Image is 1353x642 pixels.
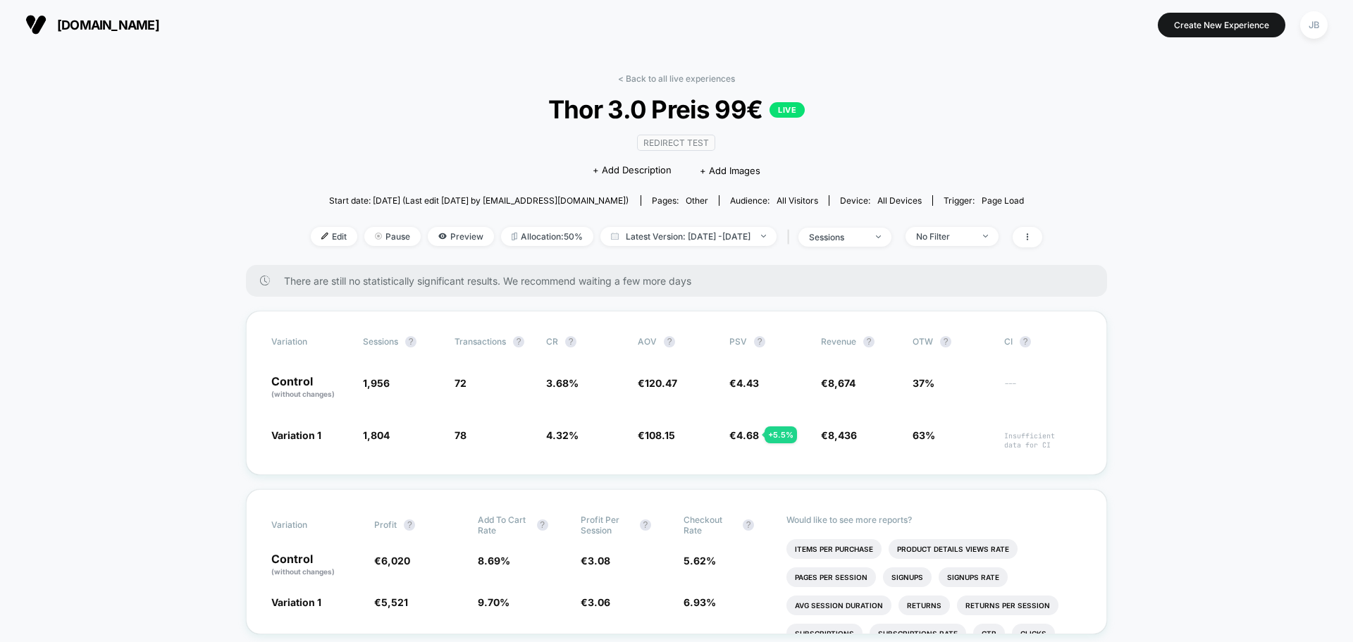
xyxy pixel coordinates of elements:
[1004,379,1082,400] span: ---
[944,195,1024,206] div: Trigger:
[546,429,579,441] span: 4.32 %
[581,555,610,567] span: €
[809,232,865,242] div: sessions
[57,18,159,32] span: [DOMAIN_NAME]
[877,195,922,206] span: all devices
[593,163,672,178] span: + Add Description
[375,233,382,240] img: end
[321,233,328,240] img: edit
[664,336,675,347] button: ?
[364,227,421,246] span: Pause
[652,195,708,206] div: Pages:
[1004,431,1082,450] span: Insufficient data for CI
[513,336,524,347] button: ?
[889,539,1018,559] li: Product Details Views Rate
[1158,13,1285,37] button: Create New Experience
[828,377,855,389] span: 8,674
[284,275,1079,287] span: There are still no statistically significant results. We recommend waiting a few more days
[271,390,335,398] span: (without changes)
[546,377,579,389] span: 3.68 %
[983,235,988,237] img: end
[898,595,950,615] li: Returns
[729,429,759,441] span: €
[271,553,360,577] p: Control
[821,377,855,389] span: €
[565,336,576,347] button: ?
[913,429,935,441] span: 63%
[428,227,494,246] span: Preview
[512,233,517,240] img: rebalance
[363,377,390,389] span: 1,956
[363,429,390,441] span: 1,804
[684,555,716,567] span: 5.62 %
[381,555,410,567] span: 6,020
[381,596,408,608] span: 5,521
[821,429,857,441] span: €
[863,336,875,347] button: ?
[271,596,321,608] span: Variation 1
[686,195,708,206] span: other
[700,165,760,176] span: + Add Images
[786,539,882,559] li: Items Per Purchase
[271,429,321,441] span: Variation 1
[916,231,972,242] div: No Filter
[588,596,610,608] span: 3.06
[404,519,415,531] button: ?
[537,519,548,531] button: ?
[271,567,335,576] span: (without changes)
[405,336,416,347] button: ?
[374,596,408,608] span: €
[455,336,506,347] span: Transactions
[957,595,1058,615] li: Returns Per Session
[638,336,657,347] span: AOV
[743,519,754,531] button: ?
[754,336,765,347] button: ?
[311,227,357,246] span: Edit
[478,514,530,536] span: Add To Cart Rate
[638,429,675,441] span: €
[736,429,759,441] span: 4.68
[618,73,735,84] a: < Back to all live experiences
[684,596,716,608] span: 6.93 %
[982,195,1024,206] span: Page Load
[729,377,759,389] span: €
[1004,336,1082,347] span: CI
[736,377,759,389] span: 4.43
[347,94,1006,124] span: Thor 3.0 Preis 99€
[271,376,349,400] p: Control
[939,567,1008,587] li: Signups Rate
[784,227,798,247] span: |
[581,514,633,536] span: Profit Per Session
[761,235,766,237] img: end
[501,227,593,246] span: Allocation: 50%
[684,514,736,536] span: Checkout Rate
[21,13,163,36] button: [DOMAIN_NAME]
[940,336,951,347] button: ?
[374,519,397,530] span: Profit
[786,567,876,587] li: Pages Per Session
[25,14,47,35] img: Visually logo
[581,596,610,608] span: €
[786,595,891,615] li: Avg Session Duration
[729,336,747,347] span: PSV
[374,555,410,567] span: €
[829,195,932,206] span: Device:
[913,336,990,347] span: OTW
[645,429,675,441] span: 108.15
[478,596,509,608] span: 9.70 %
[329,195,629,206] span: Start date: [DATE] (Last edit [DATE] by [EMAIL_ADDRESS][DOMAIN_NAME])
[588,555,610,567] span: 3.08
[765,426,797,443] div: + 5.5 %
[777,195,818,206] span: All Visitors
[1296,11,1332,39] button: JB
[876,235,881,238] img: end
[478,555,510,567] span: 8.69 %
[1300,11,1328,39] div: JB
[645,377,677,389] span: 120.47
[883,567,932,587] li: Signups
[770,102,805,118] p: LIVE
[821,336,856,347] span: Revenue
[271,336,349,347] span: Variation
[640,519,651,531] button: ?
[546,336,558,347] span: CR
